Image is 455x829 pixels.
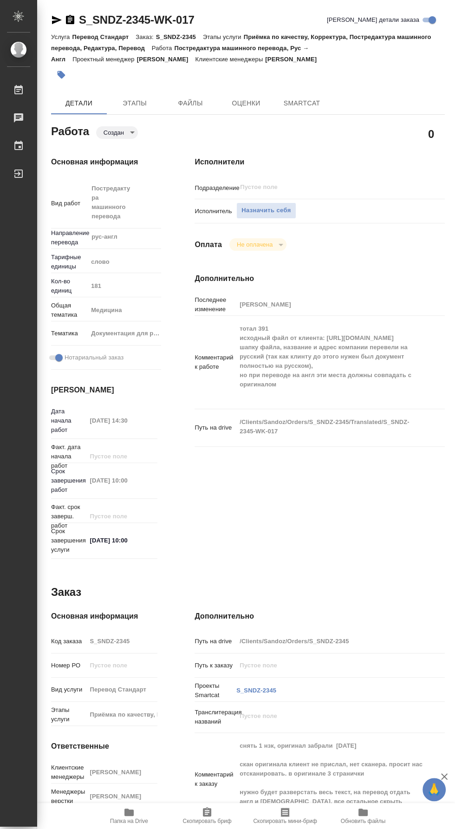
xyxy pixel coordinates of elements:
h2: 0 [428,126,434,142]
a: S_SNDZ-2345 [236,687,276,694]
p: Подразделение [195,183,236,193]
textarea: снять 1 нзк, оригинал забрали [DATE] скан оригинала клиент не прислал, нет сканера. просит нас от... [236,738,424,819]
input: Пустое поле [236,298,424,311]
p: Транслитерация названий [195,708,236,726]
p: Услуга [51,33,72,40]
input: Пустое поле [86,708,157,721]
h4: Ответственные [51,741,157,752]
input: Пустое поле [88,279,161,293]
p: Этапы услуги [203,33,244,40]
p: Путь к заказу [195,661,236,670]
span: Файлы [168,98,213,109]
p: [PERSON_NAME] [137,56,195,63]
input: Пустое поле [86,450,157,463]
p: Направление перевода [51,228,88,247]
input: ✎ Введи что-нибудь [86,534,157,547]
button: Папка на Drive [90,803,168,829]
p: Факт. срок заверш. работ [51,503,86,530]
input: Пустое поле [86,414,157,427]
button: Назначить себя [236,202,296,219]
p: Срок завершения работ [51,467,86,495]
span: Нотариальный заказ [65,353,123,362]
p: Дата начала работ [51,407,86,435]
p: S_SNDZ-2345 [156,33,203,40]
p: Вид работ [51,199,88,208]
p: Тарифные единицы [51,253,88,271]
span: Скопировать бриф [182,818,231,824]
p: Проекты Smartcat [195,681,236,700]
h4: Основная информация [51,611,157,622]
h4: Оплата [195,239,222,250]
p: Комментарий к работе [195,353,236,372]
a: S_SNDZ-2345-WK-017 [79,13,194,26]
p: Менеджеры верстки [51,787,86,806]
h4: Дополнительно [195,273,445,284]
span: Папка на Drive [110,818,148,824]
p: Номер РО [51,661,86,670]
button: Не оплачена [234,241,275,248]
div: Документация для рег. органов [88,326,172,341]
h4: Исполнители [195,157,445,168]
p: Срок завершения услуги [51,527,86,555]
p: Заказ: [136,33,156,40]
h2: Работа [51,122,89,139]
textarea: /Clients/Sandoz/Orders/S_SNDZ-2345/Translated/S_SNDZ-2345-WK-017 [236,414,424,439]
p: Перевод Стандарт [72,33,136,40]
span: [PERSON_NAME] детали заказа [327,15,419,25]
button: Скопировать ссылку для ЯМессенджера [51,14,62,26]
p: Вид услуги [51,685,86,694]
p: Клиентские менеджеры [195,56,266,63]
span: 🙏 [426,780,442,799]
span: Обновить файлы [341,818,386,824]
p: Комментарий к заказу [195,770,236,789]
button: Скопировать мини-бриф [246,803,324,829]
input: Пустое поле [86,790,157,803]
p: Тематика [51,329,88,338]
p: Путь на drive [195,637,236,646]
input: Пустое поле [86,634,157,648]
input: Пустое поле [86,509,157,523]
textarea: тотал 391 исходный файл от клиента: [URL][DOMAIN_NAME] шапку файла, название и адрес компании пер... [236,321,424,402]
input: Пустое поле [86,659,157,672]
input: Пустое поле [236,659,424,672]
div: Создан [96,126,138,139]
span: SmartCat [279,98,324,109]
h2: Заказ [51,585,81,600]
p: Последнее изменение [195,295,236,314]
p: Проектный менеджер [72,56,136,63]
button: Скопировать бриф [168,803,246,829]
button: Обновить файлы [324,803,402,829]
button: Скопировать ссылку [65,14,76,26]
h4: Основная информация [51,157,157,168]
div: Медицина [88,302,172,318]
p: Путь на drive [195,423,236,432]
span: Назначить себя [241,205,291,216]
span: Скопировать мини-бриф [253,818,317,824]
button: 🙏 [422,778,446,801]
p: Исполнитель [195,207,236,216]
p: Общая тематика [51,301,88,320]
p: Факт. дата начала работ [51,443,86,470]
p: Кол-во единиц [51,277,88,295]
p: Клиентские менеджеры [51,763,86,782]
p: Работа [152,45,175,52]
h4: [PERSON_NAME] [51,385,157,396]
input: Пустое поле [86,765,157,779]
p: Этапы услуги [51,705,86,724]
h4: Дополнительно [195,611,445,622]
input: Пустое поле [239,182,402,193]
span: Детали [57,98,101,109]
input: Пустое поле [236,634,424,648]
input: Пустое поле [86,474,157,487]
span: Оценки [224,98,268,109]
p: Код заказа [51,637,86,646]
div: слово [88,254,172,270]
p: Постредактура машинного перевода, Рус → Англ [51,45,309,63]
span: Этапы [112,98,157,109]
div: Создан [229,238,286,251]
button: Создан [101,129,127,137]
button: Добавить тэг [51,65,71,85]
input: Пустое поле [86,683,157,696]
p: [PERSON_NAME] [265,56,324,63]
